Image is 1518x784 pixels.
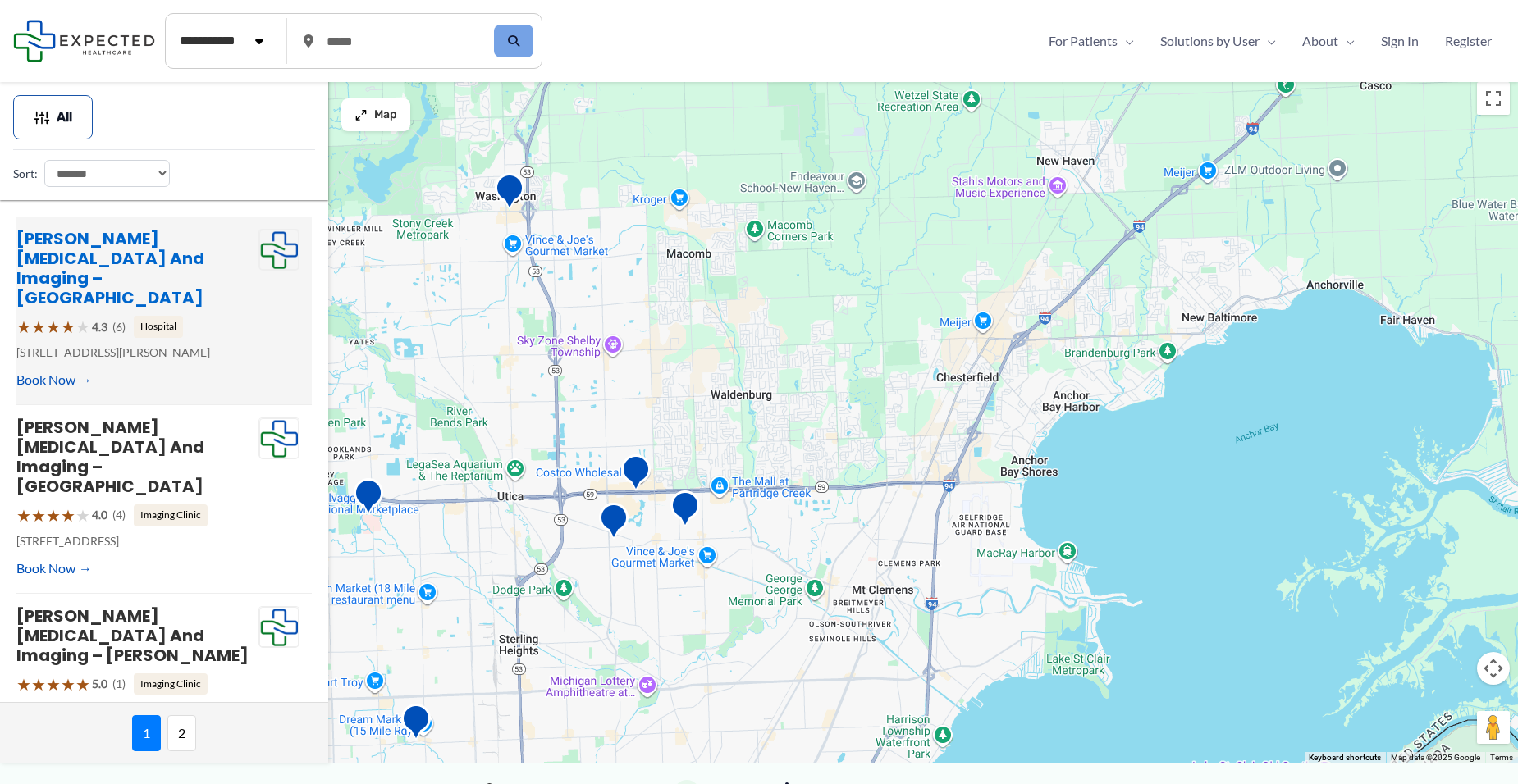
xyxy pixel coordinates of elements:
p: [STREET_ADDRESS][PERSON_NAME] [16,342,258,363]
a: [PERSON_NAME] [MEDICAL_DATA] and Imaging – [GEOGRAPHIC_DATA] [16,227,204,309]
a: Book Now [16,367,92,392]
p: [STREET_ADDRESS] [16,531,258,552]
button: Drag Pegman onto the map to open Street View [1477,711,1510,744]
span: 1 [132,715,161,751]
a: Book Now [16,556,92,581]
img: Expected Healthcare Logo [259,418,299,459]
span: ★ [46,500,61,531]
a: Solutions by UserMenu Toggle [1147,29,1289,53]
div: Henry Ford Radiology and Imaging &#8211; Lakeside [615,448,657,503]
a: For PatientsMenu Toggle [1036,29,1147,53]
button: Map camera controls [1477,652,1510,685]
a: Sign In [1368,29,1432,53]
a: Register [1432,29,1505,53]
span: For Patients [1049,29,1118,53]
span: Register [1445,29,1492,53]
span: 2 [167,715,196,751]
div: Corewell Health Beaumont Troy Hospital Imaging &#8211; 44199 Dequindre Rd [347,472,390,526]
span: (4) [112,504,126,526]
button: Toggle fullscreen view [1477,82,1510,115]
img: Expected Healthcare Logo [259,230,299,271]
span: 5.0 [92,673,107,695]
span: All [57,112,72,123]
img: Maximize [354,108,368,121]
span: ★ [31,312,46,342]
span: Sign In [1381,29,1419,53]
div: Basha Diagnostics: Basha Open MRI Sterling Heights [592,496,635,551]
span: Imaging Clinic [134,504,208,526]
span: ★ [61,500,75,531]
a: Terms (opens in new tab) [1490,753,1513,762]
a: [PERSON_NAME] [MEDICAL_DATA] and Imaging – [GEOGRAPHIC_DATA] [16,416,204,498]
a: [PERSON_NAME] [MEDICAL_DATA] and Imaging – [PERSON_NAME] [16,604,249,667]
p: [STREET_ADDRESS][PERSON_NAME][PERSON_NAME] [16,700,258,742]
div: Henry Ford Radiology and Imaging &#8211; Sterling Heights [395,697,437,752]
span: ★ [75,669,90,700]
button: All [13,95,93,139]
span: Map data ©2025 Google [1391,753,1480,762]
span: 4.0 [92,504,107,526]
span: ★ [61,312,75,342]
span: ★ [75,312,90,342]
span: (6) [112,317,126,338]
span: About [1302,29,1338,53]
span: Menu Toggle [1260,29,1276,53]
span: ★ [46,312,61,342]
label: Sort: [13,163,38,185]
img: Expected Healthcare Logo - side, dark font, small [13,20,155,62]
div: Henry Ford Radiology and Imaging &#8211; Macomb Hospital [664,484,706,539]
span: Hospital [134,316,183,337]
img: Expected Healthcare Logo [259,607,299,648]
button: Keyboard shortcuts [1309,752,1381,763]
button: Map [341,98,410,131]
span: Menu Toggle [1118,29,1134,53]
span: 4.3 [92,317,107,338]
span: Imaging Clinic [134,673,208,695]
span: ★ [61,669,75,700]
a: AboutMenu Toggle [1289,29,1368,53]
span: ★ [31,500,46,531]
img: Filter [34,109,50,125]
span: Menu Toggle [1338,29,1355,53]
span: Solutions by User [1160,29,1260,53]
span: ★ [16,500,31,531]
span: ★ [16,669,31,700]
span: Map [374,108,397,122]
span: ★ [31,669,46,700]
span: ★ [46,669,61,700]
span: ★ [16,312,31,342]
span: ★ [75,500,90,531]
span: (1) [112,673,126,695]
div: Diagnostic Imaging &#8211; McLaren Macomb &#8211; Shelby Creek Center [488,166,531,221]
